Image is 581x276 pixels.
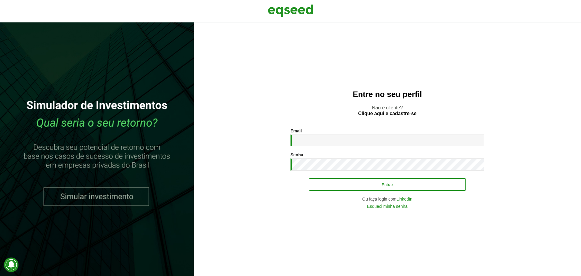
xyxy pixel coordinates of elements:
a: LinkedIn [396,197,412,201]
a: Clique aqui e cadastre-se [358,111,417,116]
p: Não é cliente? [206,105,569,116]
img: EqSeed Logo [268,3,313,18]
a: Esqueci minha senha [367,204,408,208]
label: Email [290,129,302,133]
label: Senha [290,153,303,157]
h2: Entre no seu perfil [206,90,569,99]
button: Entrar [309,178,466,191]
div: Ou faça login com [290,197,484,201]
